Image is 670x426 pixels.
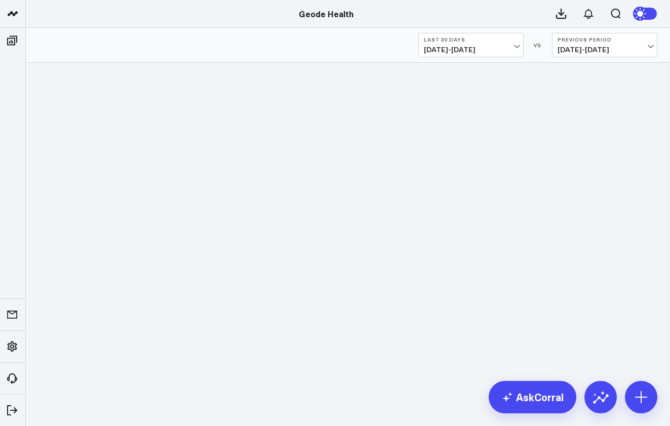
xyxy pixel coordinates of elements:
a: AskCorral [489,381,576,413]
a: Geode Health [299,8,353,19]
span: [DATE] - [DATE] [424,46,518,54]
button: Previous Period[DATE]-[DATE] [552,33,657,57]
b: Previous Period [558,36,652,43]
a: Log Out [3,401,22,419]
div: VS [529,42,547,48]
button: Last 30 Days[DATE]-[DATE] [418,33,524,57]
span: [DATE] - [DATE] [558,46,652,54]
b: Last 30 Days [424,36,518,43]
